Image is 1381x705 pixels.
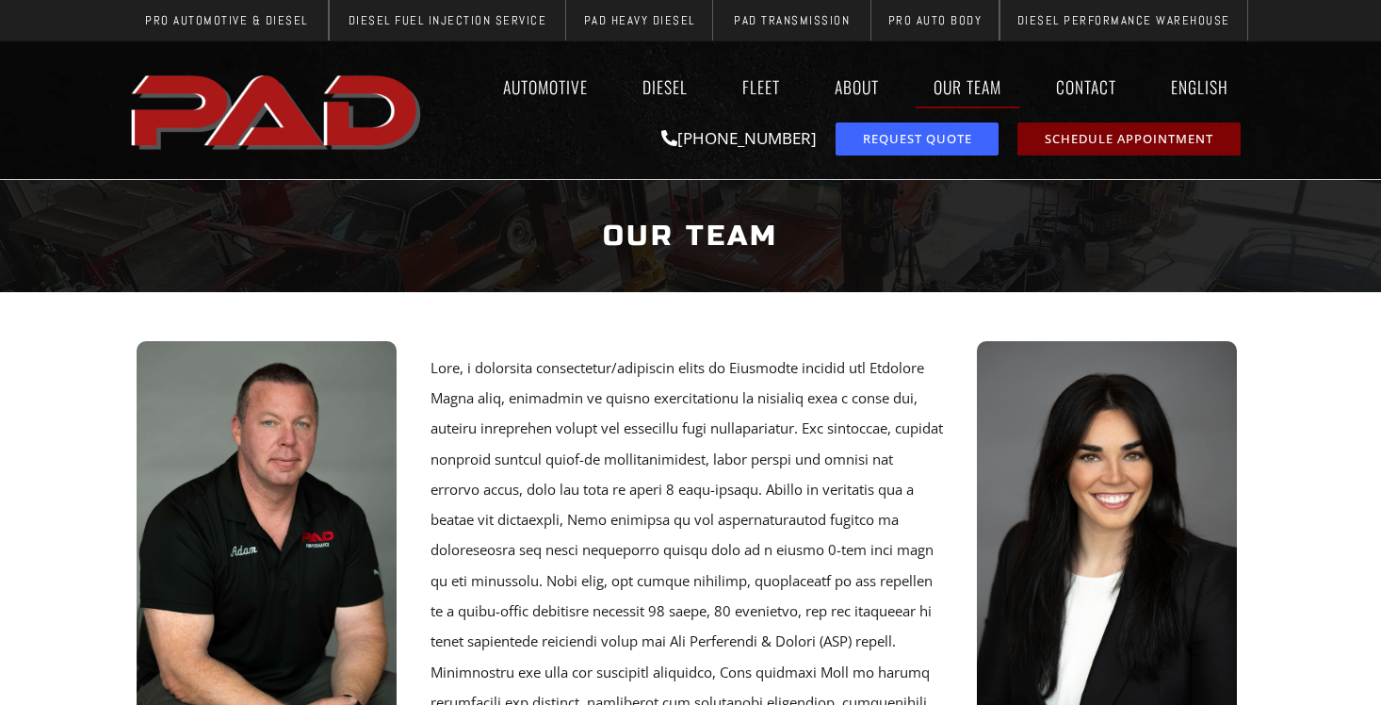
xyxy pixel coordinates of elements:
a: Diesel [625,65,706,108]
nav: Menu [431,65,1256,108]
span: Request Quote [863,133,972,145]
span: PAD Transmission [734,14,850,26]
img: The image shows the word "PAD" in bold, red, uppercase letters with a slight shadow effect. [125,59,431,161]
span: Diesel Fuel Injection Service [349,14,547,26]
a: Our Team [916,65,1019,108]
a: English [1153,65,1256,108]
span: Schedule Appointment [1045,133,1213,145]
a: request a service or repair quote [836,123,999,156]
a: Contact [1038,65,1134,108]
a: schedule repair or service appointment [1017,123,1241,156]
span: Pro Automotive & Diesel [145,14,308,26]
a: Fleet [724,65,798,108]
span: PAD Heavy Diesel [584,14,695,26]
span: Pro Auto Body [888,14,983,26]
span: Diesel Performance Warehouse [1017,14,1230,26]
h1: Our Team [135,201,1246,271]
a: pro automotive and diesel home page [125,59,431,161]
a: About [817,65,897,108]
a: Automotive [485,65,606,108]
a: [PHONE_NUMBER] [661,127,817,149]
